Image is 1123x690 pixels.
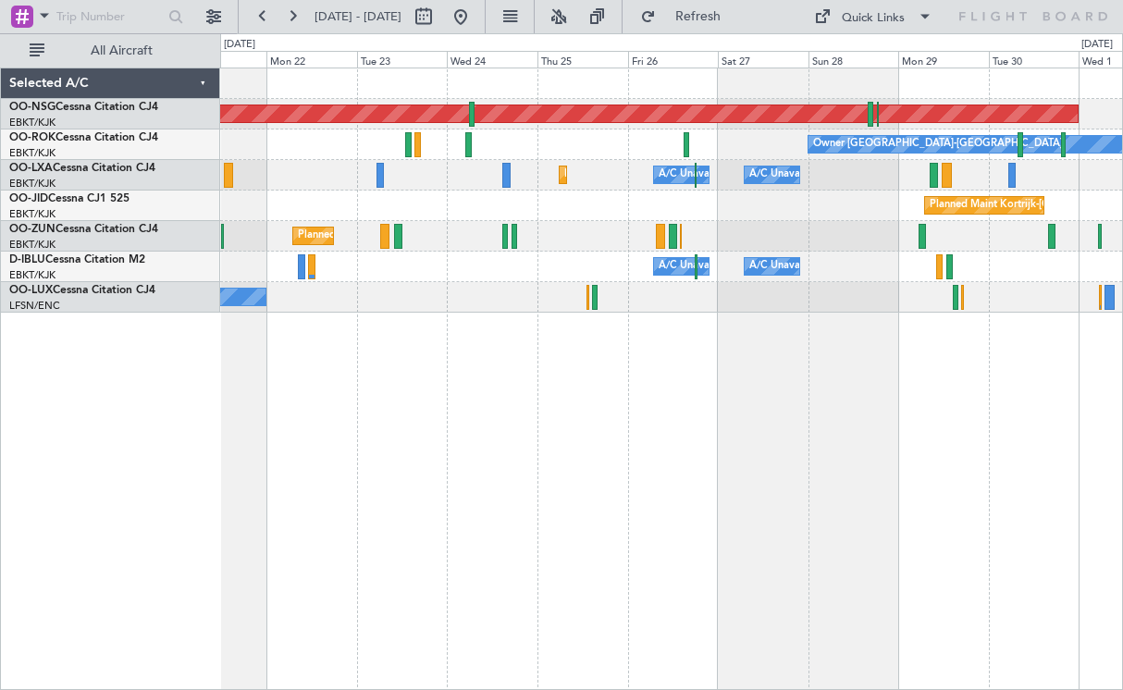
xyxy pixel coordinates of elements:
span: [DATE] - [DATE] [315,8,401,25]
div: A/C Unavailable [GEOGRAPHIC_DATA] ([GEOGRAPHIC_DATA] National) [659,161,1003,189]
div: A/C Unavailable [GEOGRAPHIC_DATA]-[GEOGRAPHIC_DATA] [749,253,1044,280]
div: Mon 22 [266,51,357,68]
a: OO-ROKCessna Citation CJ4 [9,132,158,143]
div: Fri 26 [628,51,719,68]
span: OO-NSG [9,102,56,113]
div: [DATE] [1081,37,1113,53]
div: Tue 23 [357,51,448,68]
span: Refresh [660,10,737,23]
div: Owner [GEOGRAPHIC_DATA]-[GEOGRAPHIC_DATA] [813,130,1063,158]
button: All Aircraft [20,36,201,66]
a: EBKT/KJK [9,207,56,221]
div: Planned Maint Kortrijk-[GEOGRAPHIC_DATA] [564,161,780,189]
span: OO-JID [9,193,48,204]
div: Mon 29 [898,51,989,68]
a: D-IBLUCessna Citation M2 [9,254,145,265]
a: OO-LXACessna Citation CJ4 [9,163,155,174]
span: OO-LUX [9,285,53,296]
a: EBKT/KJK [9,116,56,129]
a: LFSN/ENC [9,299,60,313]
div: A/C Unavailable [749,161,826,189]
button: Refresh [632,2,743,31]
a: OO-NSGCessna Citation CJ4 [9,102,158,113]
div: Sun 28 [808,51,899,68]
a: OO-ZUNCessna Citation CJ4 [9,224,158,235]
span: OO-ZUN [9,224,56,235]
a: OO-JIDCessna CJ1 525 [9,193,130,204]
div: [DATE] [224,37,255,53]
a: EBKT/KJK [9,146,56,160]
a: OO-LUXCessna Citation CJ4 [9,285,155,296]
div: A/C Unavailable [GEOGRAPHIC_DATA] ([GEOGRAPHIC_DATA] National) [659,253,1003,280]
div: Planned Maint Kortrijk-[GEOGRAPHIC_DATA] [298,222,513,250]
div: Sat 27 [718,51,808,68]
a: EBKT/KJK [9,268,56,282]
div: Quick Links [842,9,905,28]
input: Trip Number [56,3,163,31]
div: Thu 25 [537,51,628,68]
a: EBKT/KJK [9,238,56,252]
div: Sun 21 [177,51,267,68]
span: OO-LXA [9,163,53,174]
span: D-IBLU [9,254,45,265]
span: OO-ROK [9,132,56,143]
a: EBKT/KJK [9,177,56,191]
button: Quick Links [805,2,942,31]
div: Tue 30 [989,51,1080,68]
div: Wed 24 [447,51,537,68]
span: All Aircraft [48,44,195,57]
